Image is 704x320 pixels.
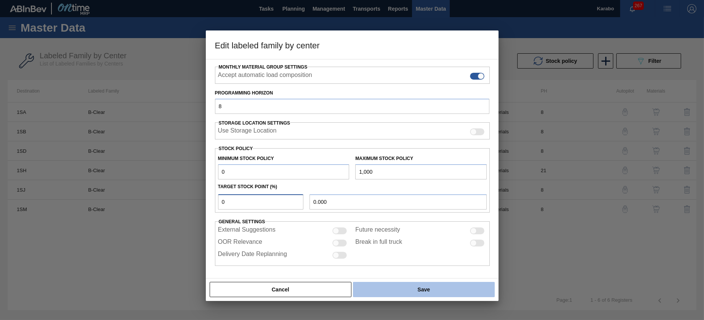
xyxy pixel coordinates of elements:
span: Storage Location Settings [219,120,290,126]
label: Maximum Stock Policy [355,156,413,161]
label: Future necessity [355,226,400,235]
label: Stock Policy [219,146,253,151]
label: Delivery Date Replanning [218,251,287,260]
label: Minimum Stock Policy [218,156,274,161]
span: Monthly Material Group Settings [219,64,308,70]
label: Target Stock Point (%) [218,184,277,189]
label: Break in full truck [355,238,402,248]
label: External Suggestions [218,226,276,235]
button: Save [353,282,494,297]
label: Programming Horizon [215,88,489,99]
button: Cancel [210,282,352,297]
label: OOR Relevance [218,238,263,248]
span: General settings [219,219,265,224]
h3: Edit labeled family by center [206,30,499,59]
label: Accept automatic load composition [218,72,312,81]
label: When enabled, the system will display stocks from different storage locations. [218,127,277,136]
